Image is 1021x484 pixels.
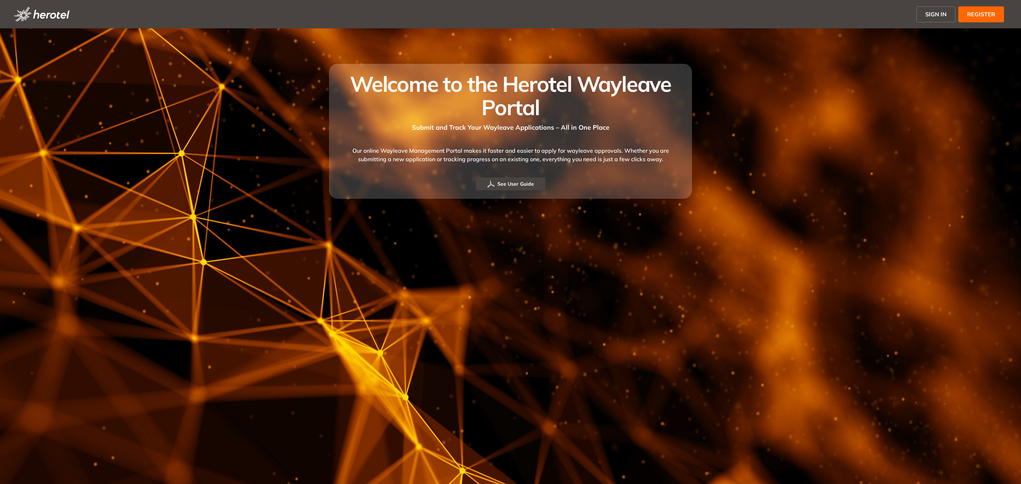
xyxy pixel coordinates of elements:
[14,7,69,22] img: logo
[350,71,671,120] span: Welcome to the Herotel Wayleave Portal
[925,10,947,18] span: SIGN IN
[337,119,684,132] div: Submit and Track Your Wayleave Applications – All in One Place
[337,132,684,178] div: Our online Wayleave Management Portal makes it faster and easier to apply for wayleave approvals....
[476,178,545,190] button: See User Guide
[497,180,534,188] span: See User Guide
[967,10,995,18] span: REGISTER
[916,6,955,22] button: SIGN IN
[958,6,1004,22] button: REGISTER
